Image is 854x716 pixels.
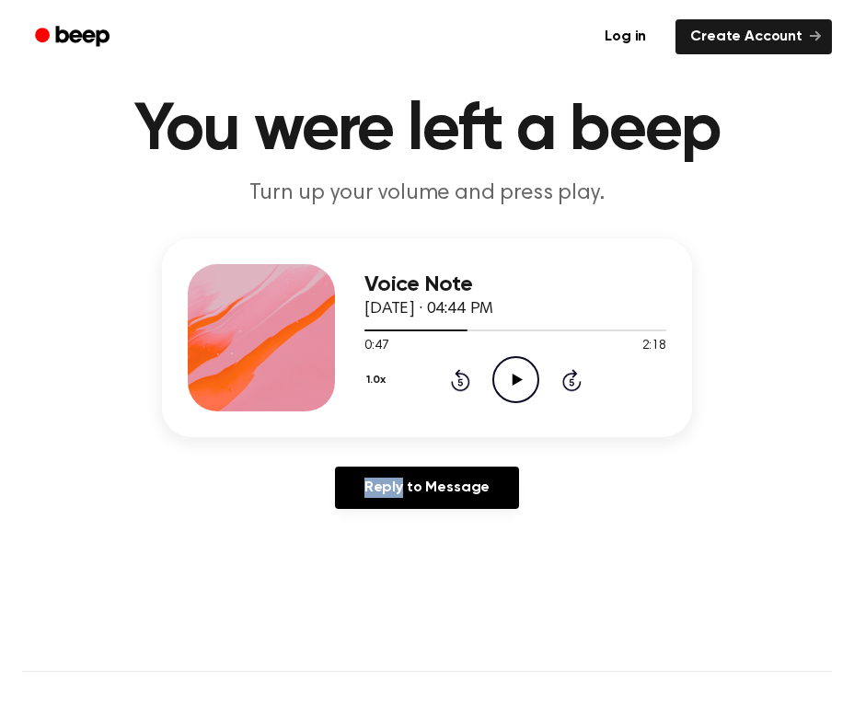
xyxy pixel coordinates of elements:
[675,19,832,54] a: Create Account
[364,272,666,297] h3: Voice Note
[74,179,780,209] p: Turn up your volume and press play.
[335,467,519,509] a: Reply to Message
[642,337,666,356] span: 2:18
[22,19,126,55] a: Beep
[364,364,392,396] button: 1.0x
[364,301,493,318] span: [DATE] · 04:44 PM
[22,98,832,164] h1: You were left a beep
[364,337,388,356] span: 0:47
[586,16,664,58] a: Log in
